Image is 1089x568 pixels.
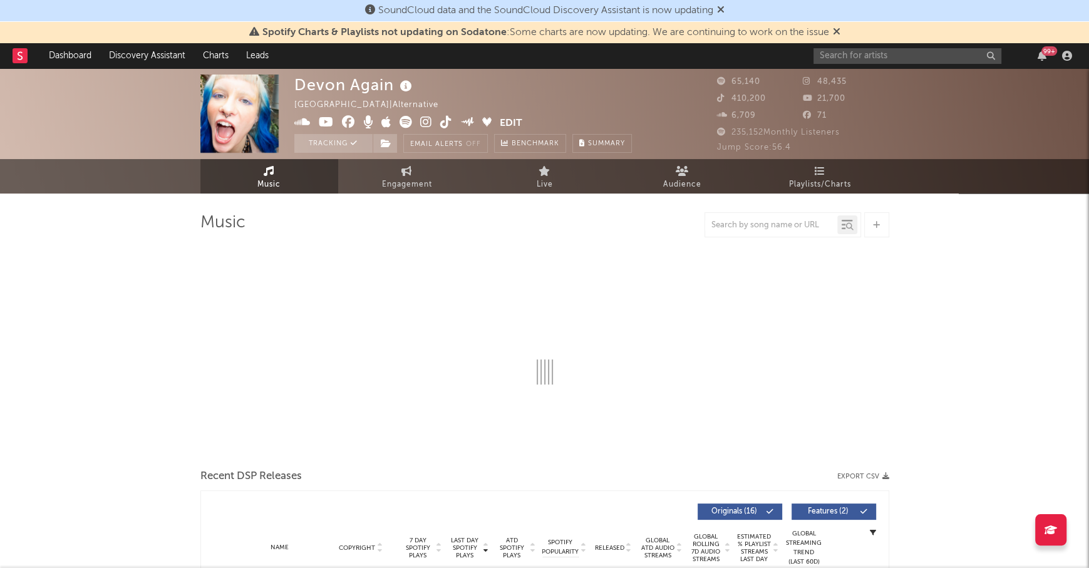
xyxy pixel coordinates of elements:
[705,220,837,230] input: Search by song name or URL
[717,128,840,137] span: 235,152 Monthly Listeners
[476,159,614,194] a: Live
[706,508,763,515] span: Originals ( 16 )
[403,134,488,153] button: Email AlertsOff
[792,503,876,520] button: Features(2)
[262,28,829,38] span: : Some charts are now updating. We are continuing to work on the issue
[338,159,476,194] a: Engagement
[537,177,553,192] span: Live
[495,537,529,559] span: ATD Spotify Plays
[239,543,321,552] div: Name
[237,43,277,68] a: Leads
[833,28,840,38] span: Dismiss
[294,75,415,95] div: Devon Again
[1041,46,1057,56] div: 99 +
[717,143,791,152] span: Jump Score: 56.4
[717,95,766,103] span: 410,200
[689,533,723,563] span: Global Rolling 7D Audio Streams
[803,111,827,120] span: 71
[641,537,675,559] span: Global ATD Audio Streams
[466,141,481,148] em: Off
[294,134,373,153] button: Tracking
[378,6,713,16] span: SoundCloud data and the SoundCloud Discovery Assistant is now updating
[542,538,579,557] span: Spotify Popularity
[572,134,632,153] button: Summary
[803,78,847,86] span: 48,435
[339,544,375,552] span: Copyright
[512,137,559,152] span: Benchmark
[200,159,338,194] a: Music
[262,28,507,38] span: Spotify Charts & Playlists not updating on Sodatone
[194,43,237,68] a: Charts
[717,111,756,120] span: 6,709
[751,159,889,194] a: Playlists/Charts
[40,43,100,68] a: Dashboard
[789,177,851,192] span: Playlists/Charts
[595,544,624,552] span: Released
[294,98,453,113] div: [GEOGRAPHIC_DATA] | Alternative
[200,469,302,484] span: Recent DSP Releases
[717,78,760,86] span: 65,140
[1038,51,1046,61] button: 99+
[803,95,845,103] span: 21,700
[100,43,194,68] a: Discovery Assistant
[663,177,701,192] span: Audience
[813,48,1001,64] input: Search for artists
[494,134,566,153] a: Benchmark
[800,508,857,515] span: Features ( 2 )
[737,533,772,563] span: Estimated % Playlist Streams Last Day
[717,6,725,16] span: Dismiss
[785,529,823,567] div: Global Streaming Trend (Last 60D)
[448,537,482,559] span: Last Day Spotify Plays
[257,177,281,192] span: Music
[614,159,751,194] a: Audience
[837,473,889,480] button: Export CSV
[500,116,522,132] button: Edit
[588,140,625,147] span: Summary
[401,537,435,559] span: 7 Day Spotify Plays
[698,503,782,520] button: Originals(16)
[382,177,432,192] span: Engagement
